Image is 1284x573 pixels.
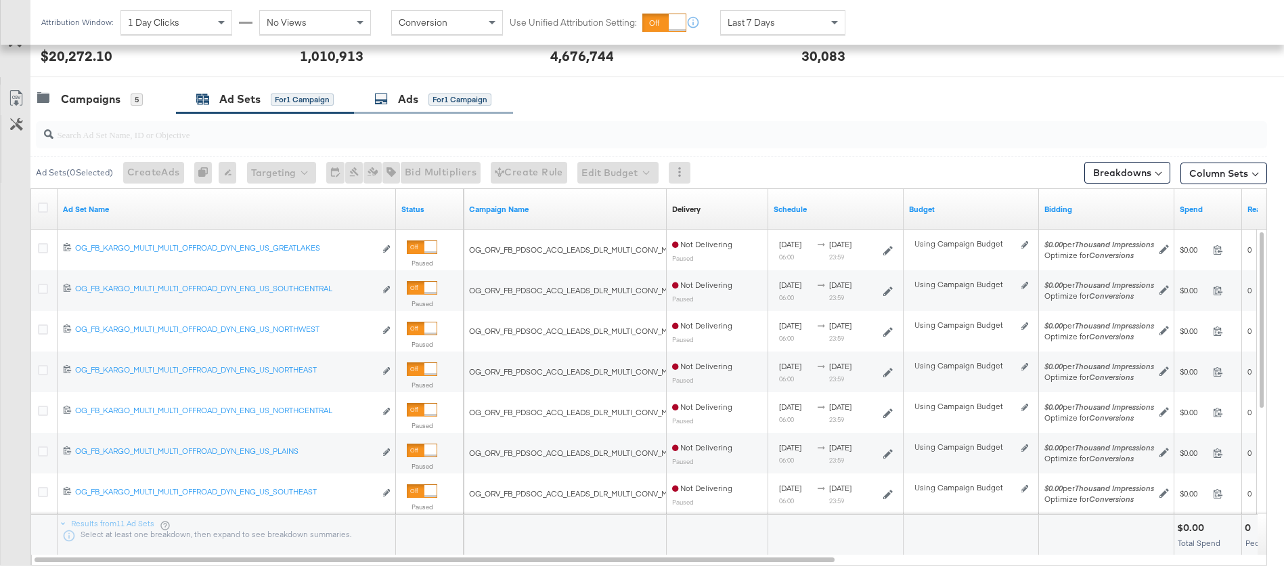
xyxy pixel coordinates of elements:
[36,167,113,179] div: Ad Sets ( 0 Selected)
[774,204,898,215] a: Shows when your Ad Set is scheduled to deliver.
[75,405,375,419] a: OG_FB_KARGO_MULTI_MULTI_OFFROAD_DYN_ENG_US_NORTHCENTRAL
[469,448,825,458] span: OG_ORV_FB_PDSOC_ACQ_LEADS_DLR_MULTI_CONV_MULTI_NATIONAL_BRAND_KARGO_TESTCELLB
[1089,372,1134,382] em: Conversions
[1247,366,1252,377] span: 0
[1178,538,1220,548] span: Total Spend
[672,239,732,249] span: Not Delivering
[407,259,437,268] label: Paused
[1044,280,1063,290] em: $0.00
[672,498,694,506] sub: Paused
[469,326,825,336] span: OG_ORV_FB_PDSOC_ACQ_LEADS_DLR_MULTI_CONV_MULTI_NATIONAL_BRAND_KARGO_TESTCELLB
[510,16,637,29] label: Use Unified Attribution Setting:
[1044,442,1154,452] span: per
[914,279,1018,290] div: Using Campaign Budget
[1247,448,1252,458] span: 0
[1044,442,1063,452] em: $0.00
[829,415,844,423] sub: 23:59
[75,364,375,375] div: OG_FB_KARGO_MULTI_MULTI_OFFROAD_DYN_ENG_US_NORTHEAST
[672,254,694,262] sub: Paused
[914,320,1018,331] div: Using Campaign Budget
[1044,239,1154,249] span: per
[1089,453,1134,463] em: Conversions
[1089,250,1134,260] em: Conversions
[779,415,794,423] sub: 06:00
[407,421,437,430] label: Paused
[779,442,801,452] span: [DATE]
[672,204,701,215] div: Delivery
[469,204,661,215] a: Your campaign name.
[1044,361,1154,371] span: per
[829,483,851,493] span: [DATE]
[914,401,1018,412] div: Using Campaign Budget
[1180,326,1208,336] span: $0.00
[1247,407,1252,417] span: 0
[672,442,732,452] span: Not Delivering
[672,204,701,215] a: Reflects the ability of your Ad Set to achieve delivery based on ad states, schedule and budget.
[75,486,375,501] a: OG_FB_KARGO_MULTI_MULTI_OFFROAD_DYN_ENG_US_SOUTHEAST
[75,405,375,416] div: OG_FB_KARGO_MULTI_MULTI_OFFROAD_DYN_ENG_US_NORTHCENTRAL
[469,407,825,417] span: OG_ORV_FB_PDSOC_ACQ_LEADS_DLR_MULTI_CONV_MULTI_NATIONAL_BRAND_KARGO_TESTCELLB
[672,457,694,465] sub: Paused
[75,364,375,379] a: OG_FB_KARGO_MULTI_MULTI_OFFROAD_DYN_ENG_US_NORTHEAST
[61,91,120,107] div: Campaigns
[779,456,794,464] sub: 06:00
[779,361,801,371] span: [DATE]
[75,324,375,338] a: OG_FB_KARGO_MULTI_MULTI_OFFROAD_DYN_ENG_US_NORTHWEST
[407,299,437,308] label: Paused
[779,402,801,412] span: [DATE]
[1044,331,1154,342] div: Optimize for
[1075,239,1154,249] em: Thousand Impressions
[398,91,418,107] div: Ads
[1044,412,1154,423] div: Optimize for
[829,496,844,505] sub: 23:59
[41,46,112,66] div: $20,272.10
[267,16,307,28] span: No Views
[1044,239,1063,249] em: $0.00
[41,18,114,27] div: Attribution Window:
[1180,204,1237,215] a: The total amount spent to date.
[219,91,261,107] div: Ad Sets
[1084,162,1170,184] button: Breakdowns
[128,16,179,28] span: 1 Day Clicks
[779,496,794,505] sub: 06:00
[829,239,851,249] span: [DATE]
[1044,320,1154,331] span: per
[914,238,1018,249] div: Using Campaign Budget
[1044,204,1169,215] a: Shows your bid and optimisation settings for this Ad Set.
[1044,402,1154,412] span: per
[1245,538,1271,548] span: People
[829,456,844,464] sub: 23:59
[672,361,732,371] span: Not Delivering
[428,93,491,106] div: for 1 Campaign
[672,335,694,343] sub: Paused
[75,242,375,253] div: OG_FB_KARGO_MULTI_MULTI_OFFROAD_DYN_ENG_US_GREATLAKES
[1180,245,1208,255] span: $0.00
[779,239,801,249] span: [DATE]
[1044,320,1063,331] em: $0.00
[1180,285,1208,295] span: $0.00
[779,483,801,493] span: [DATE]
[469,488,825,498] span: OG_ORV_FB_PDSOC_ACQ_LEADS_DLR_MULTI_CONV_MULTI_NATIONAL_BRAND_KARGO_TESTCELLB
[829,280,851,290] span: [DATE]
[829,402,851,412] span: [DATE]
[1177,522,1208,534] div: $0.00
[829,320,851,331] span: [DATE]
[75,486,375,497] div: OG_FB_KARGO_MULTI_MULTI_OFFROAD_DYN_ENG_US_SOUTHEAST
[829,293,844,301] sub: 23:59
[1044,402,1063,412] em: $0.00
[672,376,694,384] sub: Paused
[75,446,375,460] a: OG_FB_KARGO_MULTI_MULTI_OFFROAD_DYN_ENG_US_PLAINS
[1044,483,1154,493] span: per
[779,320,801,331] span: [DATE]
[75,446,375,457] div: OG_FB_KARGO_MULTI_MULTI_OFFROAD_DYN_ENG_US_PLAINS
[779,280,801,290] span: [DATE]
[672,417,694,425] sub: Paused
[779,375,794,383] sub: 06:00
[1180,163,1267,184] button: Column Sets
[829,375,844,383] sub: 23:59
[1089,291,1134,301] em: Conversions
[672,280,732,290] span: Not Delivering
[1180,488,1208,498] span: $0.00
[407,381,437,389] label: Paused
[1044,372,1154,383] div: Optimize for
